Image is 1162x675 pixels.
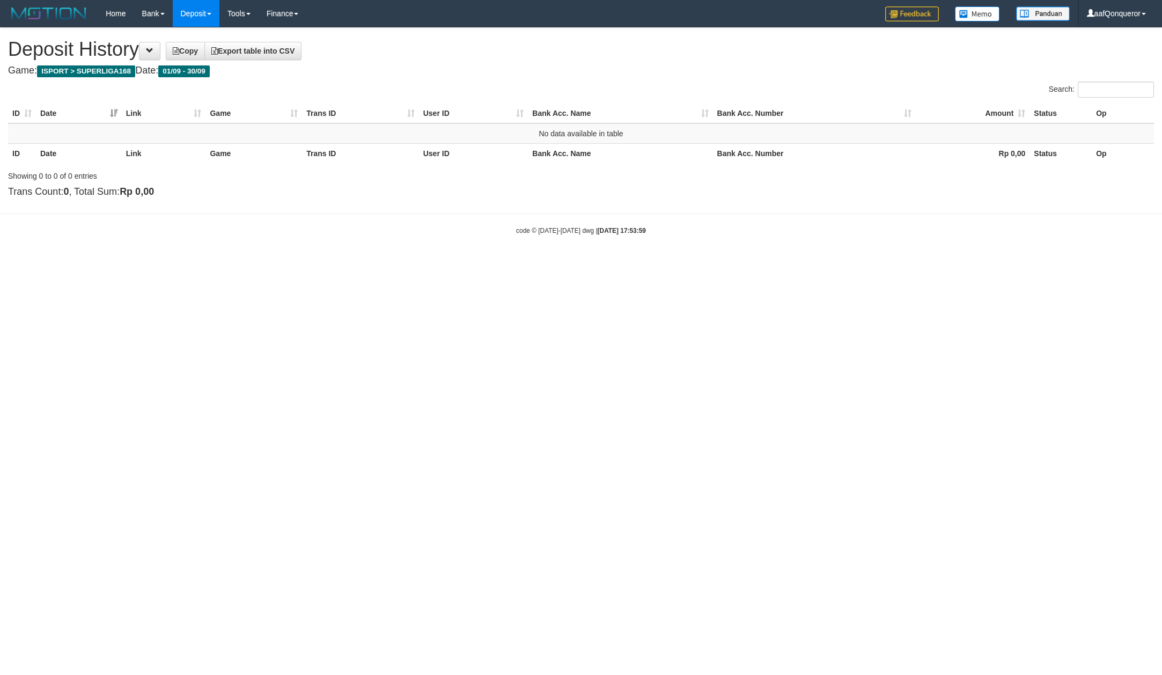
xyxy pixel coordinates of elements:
[1016,6,1070,21] img: panduan.png
[211,47,295,55] span: Export table into CSV
[204,42,301,60] a: Export table into CSV
[713,143,916,163] th: Bank Acc. Number
[1078,82,1154,98] input: Search:
[8,65,1154,76] h4: Game: Date:
[8,5,90,21] img: MOTION_logo.png
[8,104,36,123] th: ID: activate to sort column ascending
[955,6,1000,21] img: Button%20Memo.svg
[205,104,302,123] th: Game: activate to sort column ascending
[120,186,154,197] strong: Rp 0,00
[1092,104,1154,123] th: Op
[528,143,712,163] th: Bank Acc. Name
[1029,143,1092,163] th: Status
[122,104,206,123] th: Link: activate to sort column ascending
[419,104,528,123] th: User ID: activate to sort column ascending
[8,143,36,163] th: ID
[8,187,1154,197] h4: Trans Count: , Total Sum:
[37,65,135,77] span: ISPORT > SUPERLIGA168
[166,42,205,60] a: Copy
[302,104,419,123] th: Trans ID: activate to sort column ascending
[36,104,122,123] th: Date: activate to sort column ascending
[1049,82,1154,98] label: Search:
[999,149,1026,158] strong: Rp 0,00
[8,123,1154,144] td: No data available in table
[1092,143,1154,163] th: Op
[516,227,646,234] small: code © [DATE]-[DATE] dwg |
[713,104,916,123] th: Bank Acc. Number: activate to sort column ascending
[63,186,69,197] strong: 0
[302,143,419,163] th: Trans ID
[885,6,939,21] img: Feedback.jpg
[8,39,1154,60] h1: Deposit History
[419,143,528,163] th: User ID
[528,104,712,123] th: Bank Acc. Name: activate to sort column ascending
[205,143,302,163] th: Game
[8,166,476,181] div: Showing 0 to 0 of 0 entries
[916,104,1030,123] th: Amount: activate to sort column ascending
[173,47,198,55] span: Copy
[158,65,210,77] span: 01/09 - 30/09
[598,227,646,234] strong: [DATE] 17:53:59
[1029,104,1092,123] th: Status
[36,143,122,163] th: Date
[122,143,206,163] th: Link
